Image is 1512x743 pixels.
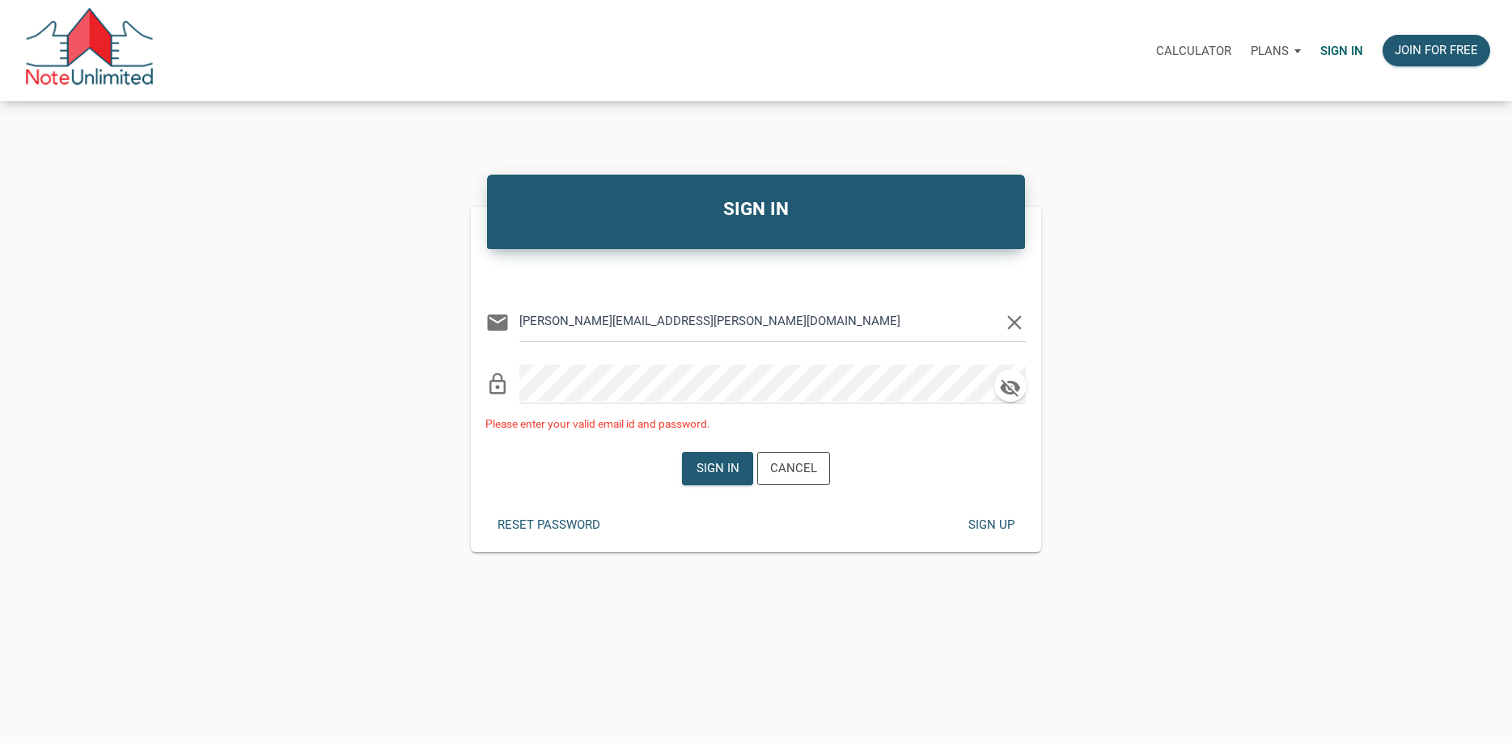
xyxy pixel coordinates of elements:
[1241,27,1311,75] button: Plans
[1241,25,1311,76] a: Plans
[485,310,510,335] i: email
[697,459,739,478] div: Sign in
[519,303,1002,340] input: Email
[1320,44,1363,58] p: Sign in
[770,459,817,478] div: Cancel
[498,516,600,534] div: Reset password
[968,516,1014,534] div: Sign up
[24,8,155,93] img: NoteUnlimited
[499,196,1014,223] h4: SIGN IN
[955,509,1027,541] button: Sign up
[485,372,510,396] i: lock_outline
[757,452,830,485] button: Cancel
[1383,35,1490,66] button: Join for free
[485,416,1026,433] div: Please enter your valid email id and password.
[1311,25,1373,76] a: Sign in
[682,452,753,485] button: Sign in
[1146,25,1241,76] a: Calculator
[1395,41,1478,60] div: Join for free
[1373,25,1500,76] a: Join for free
[1156,44,1231,58] p: Calculator
[485,509,612,541] button: Reset password
[1002,310,1027,335] i: clear
[1251,44,1289,58] p: Plans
